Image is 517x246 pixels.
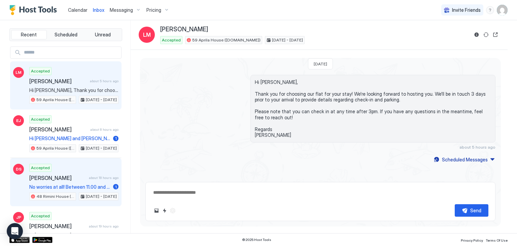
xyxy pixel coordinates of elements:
[455,204,488,217] button: Send
[9,237,30,243] a: App Store
[31,116,50,122] span: Accepted
[110,7,133,13] span: Messaging
[36,97,74,103] span: 59 Aprila House ([DOMAIN_NAME])
[29,78,87,85] span: [PERSON_NAME]
[143,31,151,39] span: LM
[486,236,508,243] a: Terms Of Use
[152,207,161,215] button: Upload image
[93,6,104,13] a: Inbox
[36,145,74,151] span: 59 Aprila House ([DOMAIN_NAME])
[85,30,120,39] button: Unread
[68,6,88,13] a: Calendar
[473,31,481,39] button: Reservation information
[482,31,490,39] button: Sync reservation
[433,155,495,164] button: Scheduled Messages
[452,7,481,13] span: Invite Friends
[89,224,118,228] span: about 19 hours ago
[9,5,60,15] a: Host Tools Logo
[16,166,22,172] span: DS
[162,37,181,43] span: Accepted
[255,79,491,138] span: Hi [PERSON_NAME], Thank you for choosing our flat for your stay! We're looking forward to hosting...
[115,184,117,189] span: 1
[55,32,77,38] span: Scheduled
[272,37,303,43] span: [DATE] - [DATE]
[314,61,327,66] span: [DATE]
[86,97,117,103] span: [DATE] - [DATE]
[21,32,37,38] span: Recent
[90,79,118,83] span: about 5 hours ago
[459,145,495,150] span: about 5 hours ago
[160,26,208,33] span: [PERSON_NAME]
[29,135,110,142] span: Hi [PERSON_NAME] and [PERSON_NAME], How many parking spaces are there please? We may have 3 cars....
[486,238,508,242] span: Terms Of Use
[93,7,104,13] span: Inbox
[86,193,117,199] span: [DATE] - [DATE]
[86,145,117,151] span: [DATE] - [DATE]
[29,126,88,133] span: [PERSON_NAME]
[486,6,494,14] div: menu
[29,87,118,93] span: Hi [PERSON_NAME], Thank you for choosing our flat for your stay! We're looking forward to hosting...
[21,47,121,58] input: Input Field
[31,165,50,171] span: Accepted
[29,223,86,229] span: [PERSON_NAME]
[32,237,53,243] a: Google Play Store
[470,207,481,214] div: Send
[461,238,483,242] span: Privacy Policy
[29,232,118,238] span: Hi [PERSON_NAME], Thank you for choosing our flat for your stay! We're looking forward to hosting...
[95,32,111,38] span: Unread
[16,118,21,124] span: EJ
[242,238,271,242] span: © 2025 Host Tools
[31,213,50,219] span: Accepted
[192,37,261,43] span: 59 Aprila House ([DOMAIN_NAME])
[68,7,88,13] span: Calendar
[89,176,118,180] span: about 18 hours ago
[461,236,483,243] a: Privacy Policy
[146,7,161,13] span: Pricing
[15,69,22,75] span: LM
[442,156,488,163] div: Scheduled Messages
[7,223,23,239] div: Open Intercom Messenger
[11,30,47,39] button: Recent
[161,207,169,215] button: Quick reply
[29,175,86,181] span: [PERSON_NAME]
[491,31,499,39] button: Open reservation
[497,5,508,16] div: User profile
[90,127,118,132] span: about 8 hours ago
[115,136,117,141] span: 1
[48,30,84,39] button: Scheduled
[31,68,50,74] span: Accepted
[29,184,110,190] span: No worries at all! Between 11.00 and 15.00 is fine as an estimate, I believe we will all be out b...
[16,214,21,220] span: JP
[9,28,122,41] div: tab-group
[36,193,74,199] span: 48 Rimini House ([DOMAIN_NAME])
